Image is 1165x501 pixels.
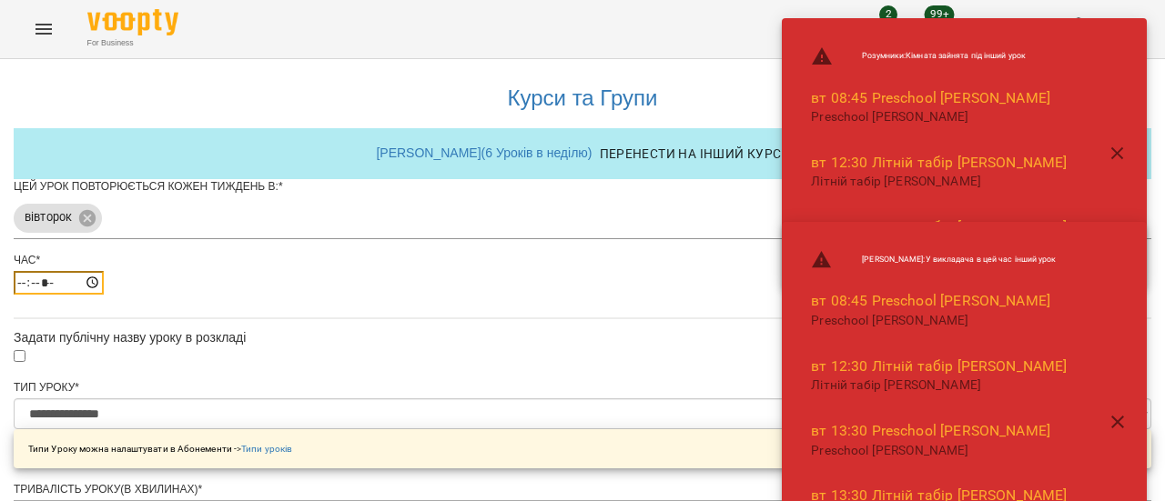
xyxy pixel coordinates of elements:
[796,38,1081,75] li: Розумники : Кімната зайнята під інший урок
[87,9,178,35] img: Voopty Logo
[14,328,1151,346] div: Задати публічну назву уроку в розкладі
[14,253,1151,268] div: Час
[376,145,592,160] a: [PERSON_NAME] ( 6 Уроків в неділю )
[811,312,1067,330] p: Preschool [PERSON_NAME]
[811,154,1067,171] a: вт 12:30 Літній табір [PERSON_NAME]
[14,204,102,233] div: вівторок
[14,482,1151,497] div: Тривалість уроку(в хвилинах)
[811,173,1067,191] p: Літній табір [PERSON_NAME]
[811,218,1067,235] a: вт 13:30 Літній табір [PERSON_NAME]
[22,7,66,51] button: Menu
[925,5,955,24] span: 99+
[28,442,292,456] p: Типи Уроку можна налаштувати в Абонементи ->
[593,137,789,170] button: Перенести на інший курс
[879,5,897,24] span: 2
[811,357,1067,375] a: вт 12:30 Літній табір [PERSON_NAME]
[14,209,83,226] span: вівторок
[811,89,1050,106] a: вт 08:45 Preschool [PERSON_NAME]
[811,442,1067,460] p: Preschool [PERSON_NAME]
[796,242,1081,278] li: [PERSON_NAME] : У викладача в цей час інший урок
[14,179,1151,195] div: Цей урок повторюється кожен тиждень в:
[87,37,178,49] span: For Business
[14,380,1151,396] div: Тип Уроку
[811,108,1067,126] p: Preschool [PERSON_NAME]
[23,86,1142,110] h3: Курси та Групи
[241,444,292,454] a: Типи уроків
[811,376,1067,395] p: Літній табір [PERSON_NAME]
[14,198,1151,239] div: вівторок
[600,143,782,165] span: Перенести на інший курс
[811,292,1050,309] a: вт 08:45 Preschool [PERSON_NAME]
[811,422,1050,439] a: вт 13:30 Preschool [PERSON_NAME]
